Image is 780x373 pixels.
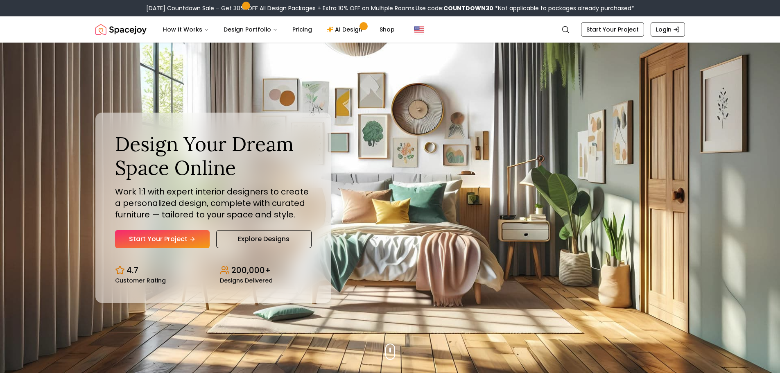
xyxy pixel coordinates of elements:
[156,21,215,38] button: How It Works
[373,21,401,38] a: Shop
[320,21,371,38] a: AI Design
[216,230,312,248] a: Explore Designs
[416,4,493,12] span: Use code:
[95,16,685,43] nav: Global
[115,132,312,179] h1: Design Your Dream Space Online
[414,25,424,34] img: United States
[115,278,166,283] small: Customer Rating
[95,21,147,38] img: Spacejoy Logo
[493,4,634,12] span: *Not applicable to packages already purchased*
[95,21,147,38] a: Spacejoy
[115,186,312,220] p: Work 1:1 with expert interior designers to create a personalized design, complete with curated fu...
[651,22,685,37] a: Login
[217,21,284,38] button: Design Portfolio
[115,230,210,248] a: Start Your Project
[231,264,271,276] p: 200,000+
[127,264,138,276] p: 4.7
[146,4,634,12] div: [DATE] Countdown Sale – Get 30% OFF All Design Packages + Extra 10% OFF on Multiple Rooms.
[443,4,493,12] b: COUNTDOWN30
[581,22,644,37] a: Start Your Project
[115,258,312,283] div: Design stats
[286,21,319,38] a: Pricing
[220,278,273,283] small: Designs Delivered
[156,21,401,38] nav: Main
